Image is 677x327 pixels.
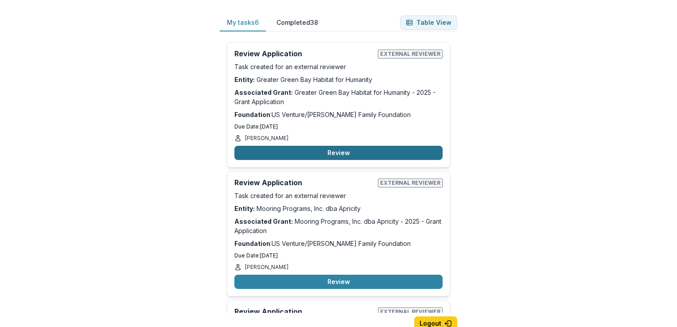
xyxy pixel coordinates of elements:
[234,146,443,160] button: Review
[234,62,443,71] p: Task created for an external reviewer
[234,110,443,119] p: : US Venture/[PERSON_NAME] Family Foundation
[269,14,325,31] button: Completed 38
[234,204,443,213] p: Mooring Programs, Inc. dba Apricity
[234,252,443,260] p: Due Date: [DATE]
[234,111,270,118] strong: Foundation
[220,14,266,31] button: My tasks 6
[234,123,443,131] p: Due Date: [DATE]
[234,75,443,84] p: Greater Green Bay Habitat for Humanity
[234,76,255,83] strong: Entity:
[234,275,443,289] button: Review
[245,263,288,271] p: [PERSON_NAME]
[234,205,255,212] strong: Entity:
[234,88,443,106] p: Greater Green Bay Habitat for Humanity - 2025 - Grant Application
[234,50,374,58] h2: Review Application
[234,191,443,200] p: Task created for an external reviewer
[234,240,270,247] strong: Foundation
[234,218,293,225] strong: Associated Grant:
[378,179,443,187] span: External reviewer
[245,134,288,142] p: [PERSON_NAME]
[400,16,457,30] button: Table View
[234,217,443,235] p: Mooring Programs, Inc. dba Apricity - 2025 - Grant Application
[378,50,443,58] span: External reviewer
[234,308,374,316] h2: Review Application
[234,179,374,187] h2: Review Application
[378,308,443,316] span: External reviewer
[234,89,293,96] strong: Associated Grant:
[234,239,443,248] p: : US Venture/[PERSON_NAME] Family Foundation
